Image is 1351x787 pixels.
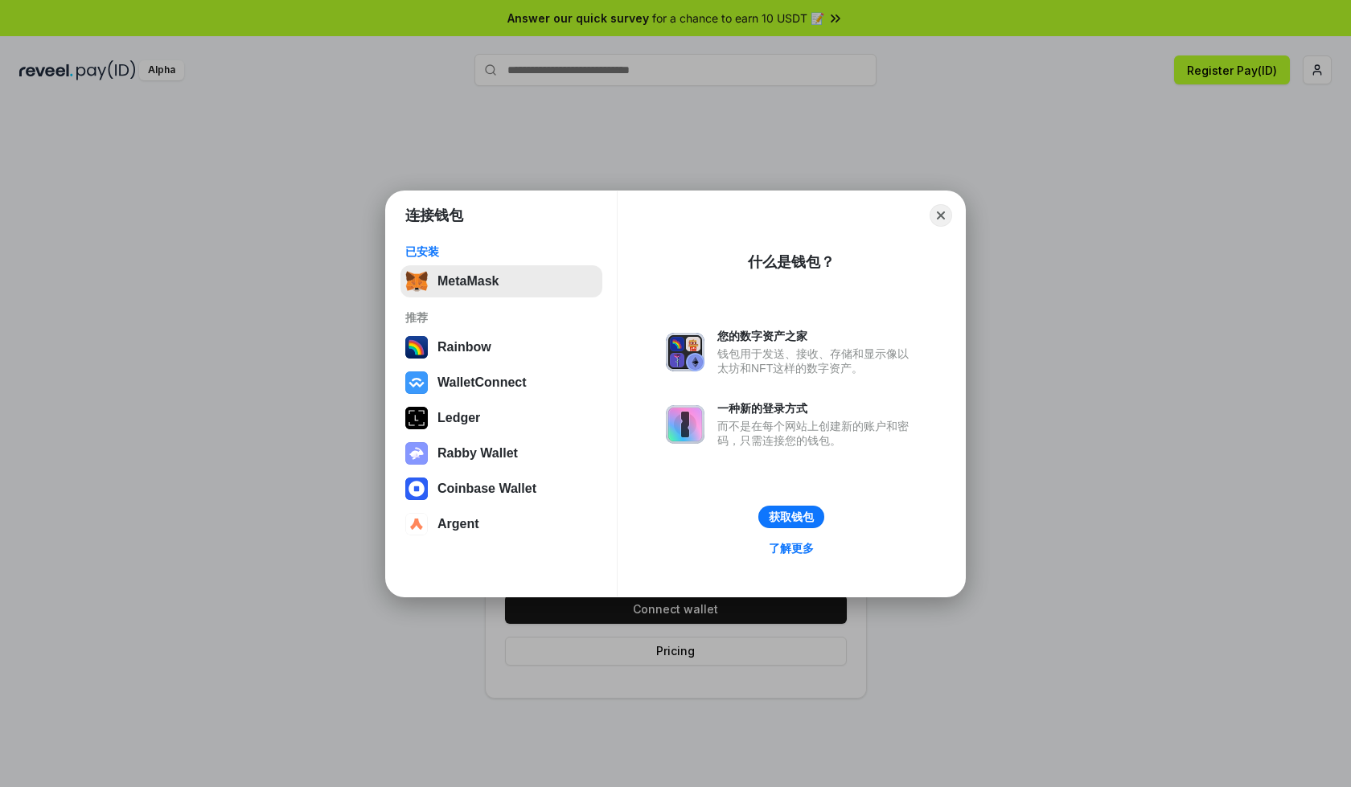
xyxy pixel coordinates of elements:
[758,506,824,528] button: 获取钱包
[759,538,823,559] a: 了解更多
[400,265,602,297] button: MetaMask
[437,340,491,355] div: Rainbow
[400,402,602,434] button: Ledger
[437,446,518,461] div: Rabby Wallet
[405,270,428,293] img: svg+xml,%3Csvg%20fill%3D%22none%22%20height%3D%2233%22%20viewBox%3D%220%200%2035%2033%22%20width%...
[769,510,814,524] div: 获取钱包
[717,329,917,343] div: 您的数字资产之家
[405,371,428,394] img: svg+xml,%3Csvg%20width%3D%2228%22%20height%3D%2228%22%20viewBox%3D%220%200%2028%2028%22%20fill%3D...
[666,333,704,371] img: svg+xml,%3Csvg%20xmlns%3D%22http%3A%2F%2Fwww.w3.org%2F2000%2Fsvg%22%20fill%3D%22none%22%20viewBox...
[717,419,917,448] div: 而不是在每个网站上创建新的账户和密码，只需连接您的钱包。
[437,482,536,496] div: Coinbase Wallet
[400,437,602,469] button: Rabby Wallet
[405,513,428,535] img: svg+xml,%3Csvg%20width%3D%2228%22%20height%3D%2228%22%20viewBox%3D%220%200%2028%2028%22%20fill%3D...
[717,346,917,375] div: 钱包用于发送、接收、存储和显示像以太坊和NFT这样的数字资产。
[400,367,602,399] button: WalletConnect
[405,442,428,465] img: svg+xml,%3Csvg%20xmlns%3D%22http%3A%2F%2Fwww.w3.org%2F2000%2Fsvg%22%20fill%3D%22none%22%20viewBox...
[769,541,814,555] div: 了解更多
[437,411,480,425] div: Ledger
[405,206,463,225] h1: 连接钱包
[405,407,428,429] img: svg+xml,%3Csvg%20xmlns%3D%22http%3A%2F%2Fwww.w3.org%2F2000%2Fsvg%22%20width%3D%2228%22%20height%3...
[930,204,952,227] button: Close
[437,517,479,531] div: Argent
[405,478,428,500] img: svg+xml,%3Csvg%20width%3D%2228%22%20height%3D%2228%22%20viewBox%3D%220%200%2028%2028%22%20fill%3D...
[405,244,597,259] div: 已安装
[717,401,917,416] div: 一种新的登录方式
[400,331,602,363] button: Rainbow
[405,310,597,325] div: 推荐
[437,274,499,289] div: MetaMask
[400,508,602,540] button: Argent
[400,473,602,505] button: Coinbase Wallet
[666,405,704,444] img: svg+xml,%3Csvg%20xmlns%3D%22http%3A%2F%2Fwww.w3.org%2F2000%2Fsvg%22%20fill%3D%22none%22%20viewBox...
[748,252,835,272] div: 什么是钱包？
[405,336,428,359] img: svg+xml,%3Csvg%20width%3D%22120%22%20height%3D%22120%22%20viewBox%3D%220%200%20120%20120%22%20fil...
[437,375,527,390] div: WalletConnect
